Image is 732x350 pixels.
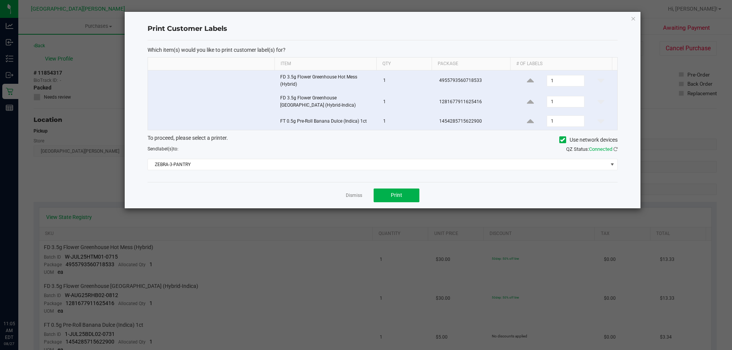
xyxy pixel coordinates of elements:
th: Item [274,58,376,70]
td: 1454285715622900 [435,112,514,130]
button: Print [374,189,419,202]
span: label(s) [158,146,173,152]
iframe: Resource center [8,289,30,312]
h4: Print Customer Labels [148,24,618,34]
div: To proceed, please select a printer. [142,134,623,145]
label: Use network devices [559,136,618,144]
td: 1 [379,91,435,112]
p: Which item(s) would you like to print customer label(s) for? [148,46,618,53]
td: FT 0.5g Pre-Roll Banana Dulce (Indica) 1ct [276,112,379,130]
a: Dismiss [346,192,362,199]
th: Qty [376,58,432,70]
span: Connected [589,146,612,152]
td: 4955793560718533 [435,70,514,91]
td: FD 3.5g Flower Greenhouse [GEOGRAPHIC_DATA] (Hybrid-Indica) [276,91,379,112]
td: 1 [379,70,435,91]
th: # of labels [510,58,612,70]
span: QZ Status: [566,146,618,152]
td: 1281677911625416 [435,91,514,112]
span: Send to: [148,146,178,152]
td: 1 [379,112,435,130]
td: FD 3.5g Flower Greenhouse Hot Mess (Hybrid) [276,70,379,91]
span: Print [391,192,402,198]
span: ZEBRA-3-PANTRY [148,159,608,170]
th: Package [432,58,510,70]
